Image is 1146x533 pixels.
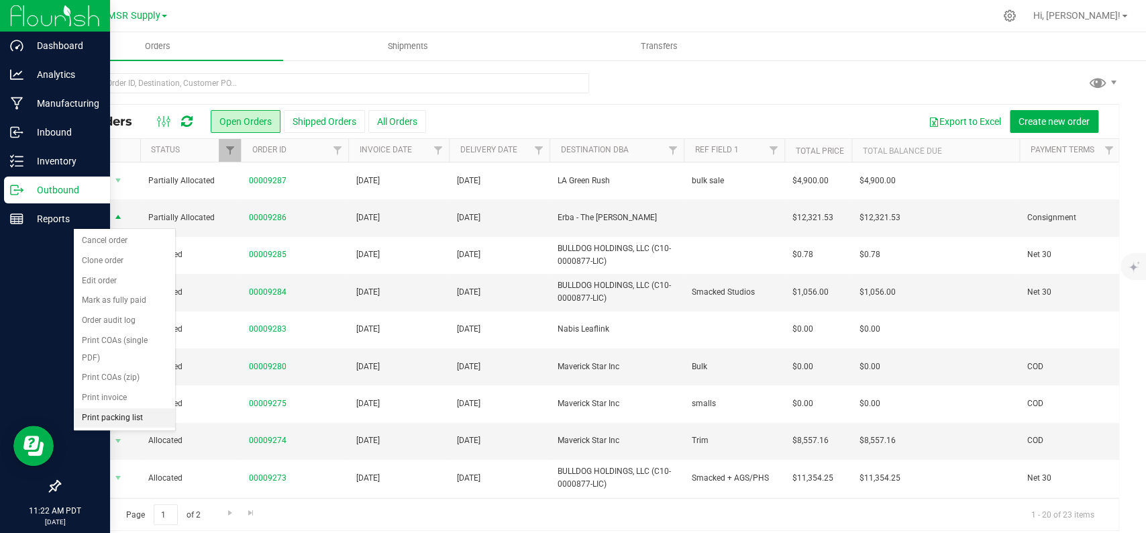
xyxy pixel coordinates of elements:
span: [DATE] [457,323,480,336]
span: [DATE] [457,211,480,224]
span: Erba - The [PERSON_NAME] [558,211,676,224]
span: Maverick Star Inc [558,397,676,410]
span: Maverick Star Inc [558,360,676,373]
span: $0.00 [859,323,880,336]
span: Shipments [370,40,446,52]
span: Nabis Leaflink [558,323,676,336]
a: Payment Terms [1030,145,1094,154]
p: Outbound [23,182,104,198]
span: $8,557.16 [859,434,896,447]
span: [DATE] [457,434,480,447]
span: [DATE] [356,211,380,224]
span: Net 30 [1027,472,1112,485]
span: $0.00 [859,360,880,373]
a: Filter [427,139,449,162]
span: $0.78 [792,248,813,261]
span: Smacked + AGS/PHS [692,472,769,485]
a: 00009273 [249,472,286,485]
p: 11:22 AM PDT [6,505,104,517]
a: Transfers [533,32,784,60]
inline-svg: Reports [10,212,23,226]
span: Net 30 [1027,286,1112,299]
button: Export to Excel [920,110,1010,133]
p: Analytics [23,66,104,83]
a: Total Price [795,146,843,156]
span: bulk sale [692,175,724,187]
a: Go to the last page [242,504,261,522]
p: Manufacturing [23,95,104,111]
span: select [110,432,127,450]
li: Print COAs (single PDF) [74,331,175,368]
p: Reports [23,211,104,227]
span: select [110,171,127,190]
a: Filter [1098,139,1120,162]
span: $0.00 [792,360,813,373]
span: [DATE] [457,397,480,410]
th: Total Balance Due [851,139,1019,162]
p: Inbound [23,124,104,140]
span: Partially Allocated [148,211,233,224]
span: $8,557.16 [792,434,829,447]
span: [DATE] [356,360,380,373]
inline-svg: Manufacturing [10,97,23,110]
span: Trim [692,434,709,447]
span: Orders [127,40,189,52]
a: Filter [326,139,348,162]
span: $4,900.00 [792,175,829,187]
a: Filter [662,139,684,162]
span: Allocated [148,397,233,410]
span: BULLDOG HOLDINGS, LLC (C10-0000877-LIC) [558,242,676,268]
span: Allocated [148,286,233,299]
a: Filter [219,139,241,162]
span: smalls [692,397,716,410]
button: Shipped Orders [284,110,365,133]
span: COD [1027,434,1112,447]
span: $12,321.53 [792,211,833,224]
span: $11,354.25 [792,472,833,485]
span: $1,056.00 [859,286,896,299]
inline-svg: Analytics [10,68,23,81]
a: Delivery Date [460,145,517,154]
span: $11,354.25 [859,472,900,485]
span: select [110,209,127,228]
p: Inventory [23,153,104,169]
button: All Orders [368,110,426,133]
span: COD [1027,360,1112,373]
div: Manage settings [1001,9,1018,22]
span: $0.78 [859,248,880,261]
span: select [110,469,127,487]
li: Print invoice [74,388,175,408]
a: Ref Field 1 [694,145,738,154]
span: Allocated [148,472,233,485]
span: Allocated [148,360,233,373]
span: [DATE] [356,323,380,336]
span: Hi, [PERSON_NAME]! [1033,10,1121,21]
span: $1,056.00 [792,286,829,299]
span: Smacked Studios [692,286,755,299]
span: $0.00 [859,397,880,410]
iframe: Resource center [13,426,54,466]
span: Allocated [148,323,233,336]
span: COD [1027,397,1112,410]
li: Edit order [74,271,175,291]
span: [DATE] [457,175,480,187]
span: [DATE] [457,286,480,299]
a: 00009284 [249,286,286,299]
a: Go to the next page [220,504,240,522]
inline-svg: Dashboard [10,39,23,52]
span: [DATE] [457,248,480,261]
span: $12,321.53 [859,211,900,224]
span: BULLDOG HOLDINGS, LLC (C10-0000877-LIC) [558,279,676,305]
a: Shipments [283,32,534,60]
span: Transfers [622,40,695,52]
input: Search Order ID, Destination, Customer PO... [59,73,589,93]
span: Allocated [148,434,233,447]
span: $0.00 [792,397,813,410]
a: 00009274 [249,434,286,447]
span: [DATE] [356,434,380,447]
a: 00009287 [249,175,286,187]
inline-svg: Inbound [10,126,23,139]
a: 00009280 [249,360,286,373]
span: $0.00 [792,323,813,336]
span: Page of 2 [115,504,211,525]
